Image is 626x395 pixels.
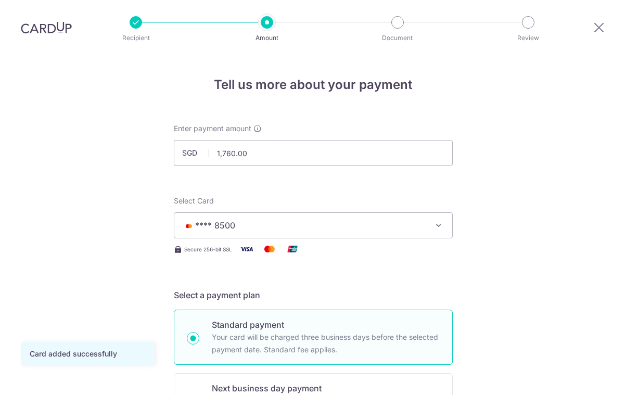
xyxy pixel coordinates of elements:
span: Enter payment amount [174,123,251,134]
h4: Tell us more about your payment [174,75,453,94]
p: Standard payment [212,318,440,331]
span: translation missing: en.payables.payment_networks.credit_card.summary.labels.select_card [174,196,214,205]
p: Next business day payment [212,382,440,394]
span: SGD [182,148,209,158]
img: Mastercard [259,243,280,256]
p: Document [359,33,436,43]
img: Visa [236,243,257,256]
p: Your card will be charged three business days before the selected payment date. Standard fee appl... [212,331,440,356]
p: Review [490,33,567,43]
h5: Select a payment plan [174,289,453,301]
div: Card added successfully [30,349,145,359]
img: CardUp [21,21,72,34]
img: Union Pay [282,243,303,256]
span: Secure 256-bit SSL [184,245,232,253]
input: 0.00 [174,140,453,166]
p: Amount [228,33,305,43]
img: MASTERCARD [183,222,195,230]
p: Recipient [97,33,174,43]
